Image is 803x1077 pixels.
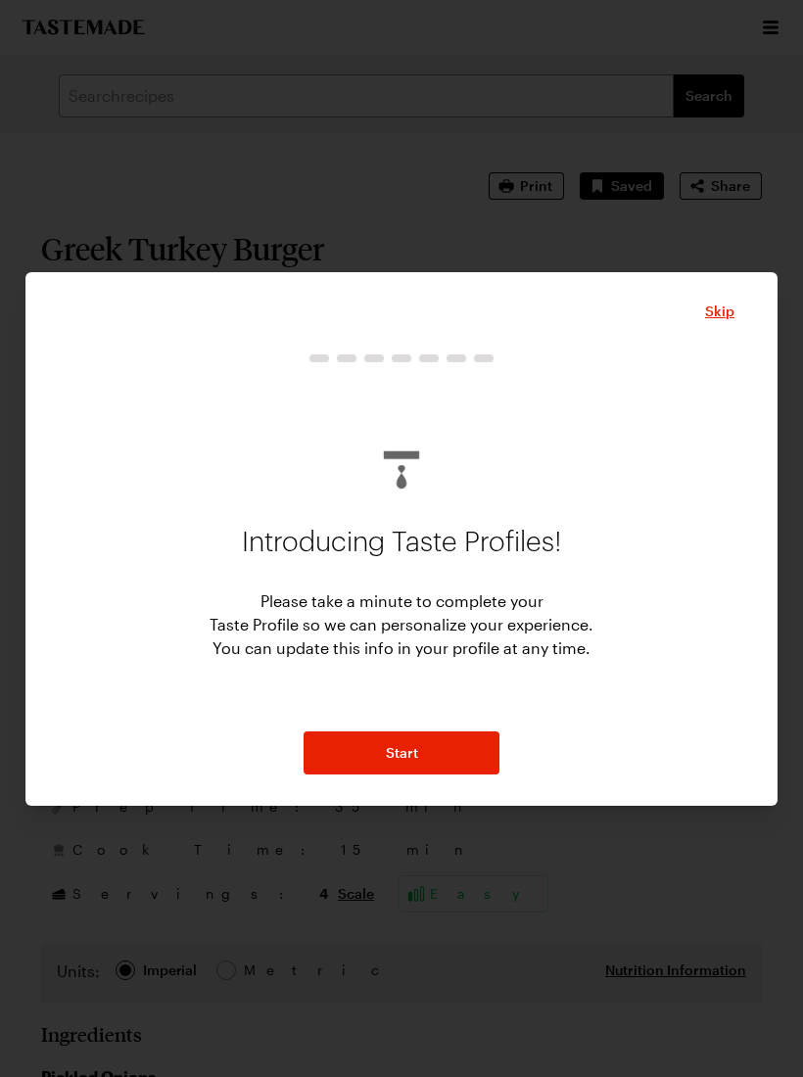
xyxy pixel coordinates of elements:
[242,511,562,574] p: Introducing Taste Profiles!
[705,302,734,321] span: Skip
[304,731,499,774] button: NextStepButton
[210,589,593,660] p: Please take a minute to complete your Taste Profile so we can personalize your experience. You ca...
[386,743,418,763] span: Start
[705,302,734,321] button: Close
